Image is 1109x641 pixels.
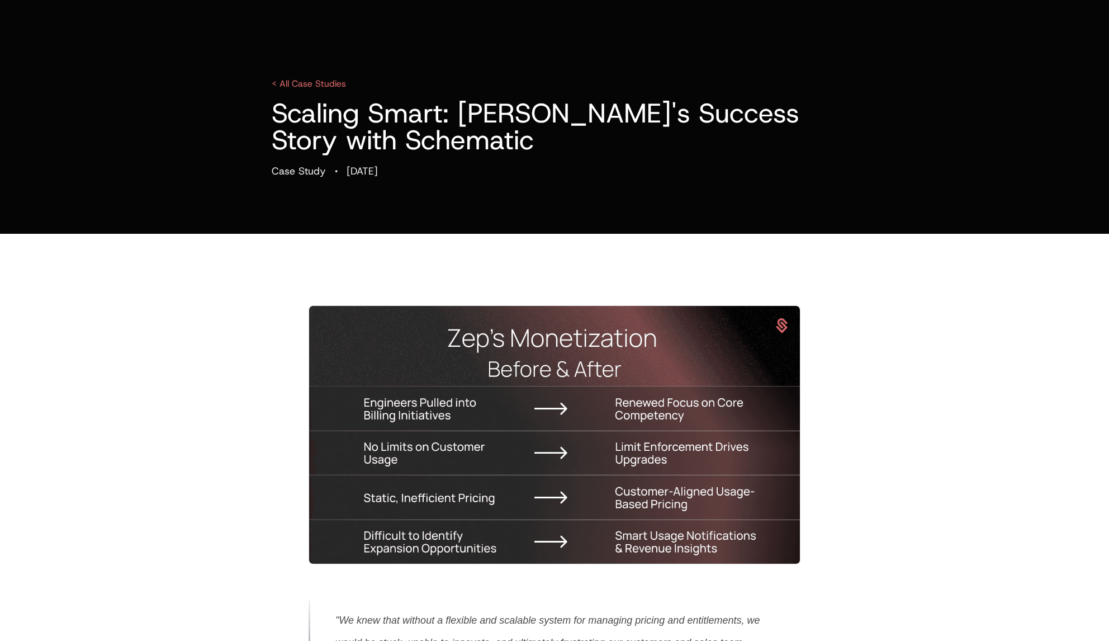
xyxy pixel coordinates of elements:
a: < All Case Studies [272,78,346,89]
div: · [335,162,338,180]
div: Case Study [272,166,326,176]
h1: Scaling Smart: [PERSON_NAME]'s Success Story with Schematic [272,100,837,153]
img: Image [309,305,800,564]
div: [DATE] [347,166,378,176]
